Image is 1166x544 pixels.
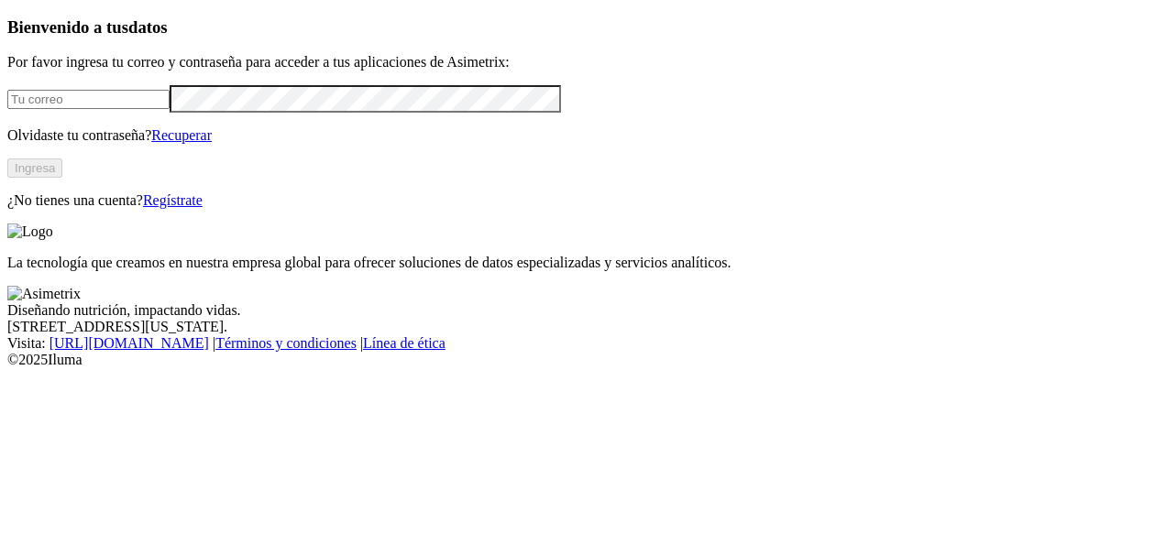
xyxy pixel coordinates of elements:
[151,127,212,143] a: Recuperar
[7,127,1159,144] p: Olvidaste tu contraseña?
[143,192,203,208] a: Regístrate
[7,90,170,109] input: Tu correo
[7,17,1159,38] h3: Bienvenido a tus
[49,335,209,351] a: [URL][DOMAIN_NAME]
[7,286,81,302] img: Asimetrix
[7,255,1159,271] p: La tecnología que creamos en nuestra empresa global para ofrecer soluciones de datos especializad...
[215,335,357,351] a: Términos y condiciones
[7,335,1159,352] div: Visita : | |
[7,158,62,178] button: Ingresa
[7,319,1159,335] div: [STREET_ADDRESS][US_STATE].
[7,223,53,240] img: Logo
[7,302,1159,319] div: Diseñando nutrición, impactando vidas.
[7,352,1159,368] div: © 2025 Iluma
[128,17,168,37] span: datos
[7,192,1159,209] p: ¿No tienes una cuenta?
[7,54,1159,71] p: Por favor ingresa tu correo y contraseña para acceder a tus aplicaciones de Asimetrix:
[363,335,445,351] a: Línea de ética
